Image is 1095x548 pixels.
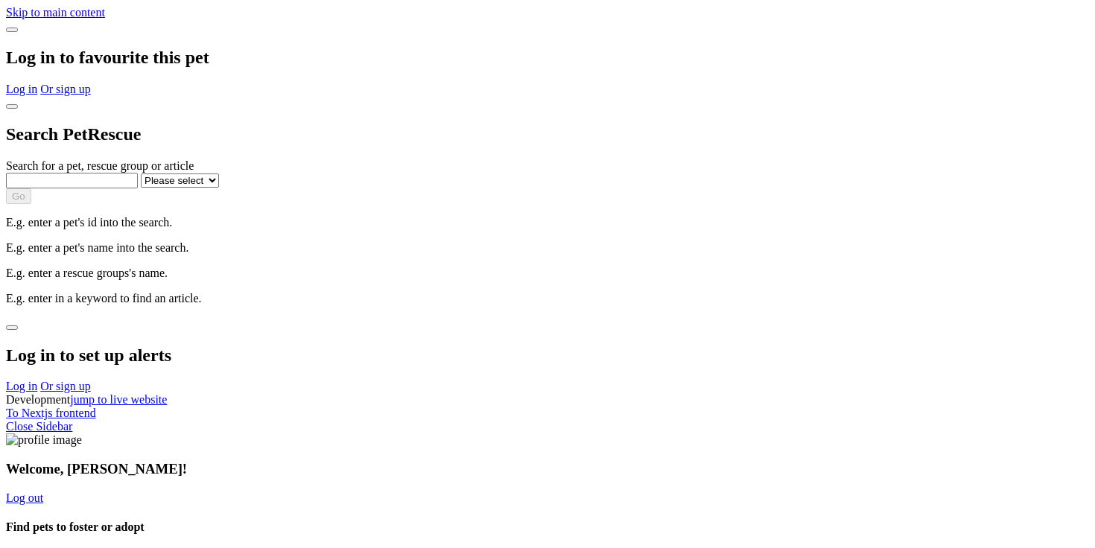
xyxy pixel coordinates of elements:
p: E.g. enter in a keyword to find an article. [6,292,1089,305]
a: jump to live website [70,393,167,406]
a: To Nextjs frontend [6,407,96,419]
button: close [6,104,18,109]
img: profile image [6,433,82,447]
div: Development [6,393,1089,407]
a: Log in [6,83,37,95]
h2: Search PetRescue [6,124,1089,144]
a: Close Sidebar [6,420,72,433]
h4: Find pets to foster or adopt [6,520,1089,534]
p: E.g. enter a pet's id into the search. [6,216,1089,229]
h2: Log in to set up alerts [6,345,1089,366]
h3: Welcome, [PERSON_NAME]! [6,461,1089,477]
button: close [6,325,18,330]
a: Or sign up [40,83,91,95]
a: Log in [6,380,37,392]
p: E.g. enter a rescue groups's name. [6,267,1089,280]
div: Dialog Window - Close (Press escape to close) [6,317,1089,394]
div: Dialog Window - Close (Press escape to close) [6,19,1089,96]
button: close [6,28,18,32]
a: Skip to main content [6,6,105,19]
label: Search for a pet, rescue group or article [6,159,194,172]
div: Dialog Window - Close (Press escape to close) [6,96,1089,305]
a: Or sign up [40,380,91,392]
h2: Log in to favourite this pet [6,48,1089,68]
button: Go [6,188,31,204]
p: E.g. enter a pet's name into the search. [6,241,1089,255]
a: Log out [6,491,43,504]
